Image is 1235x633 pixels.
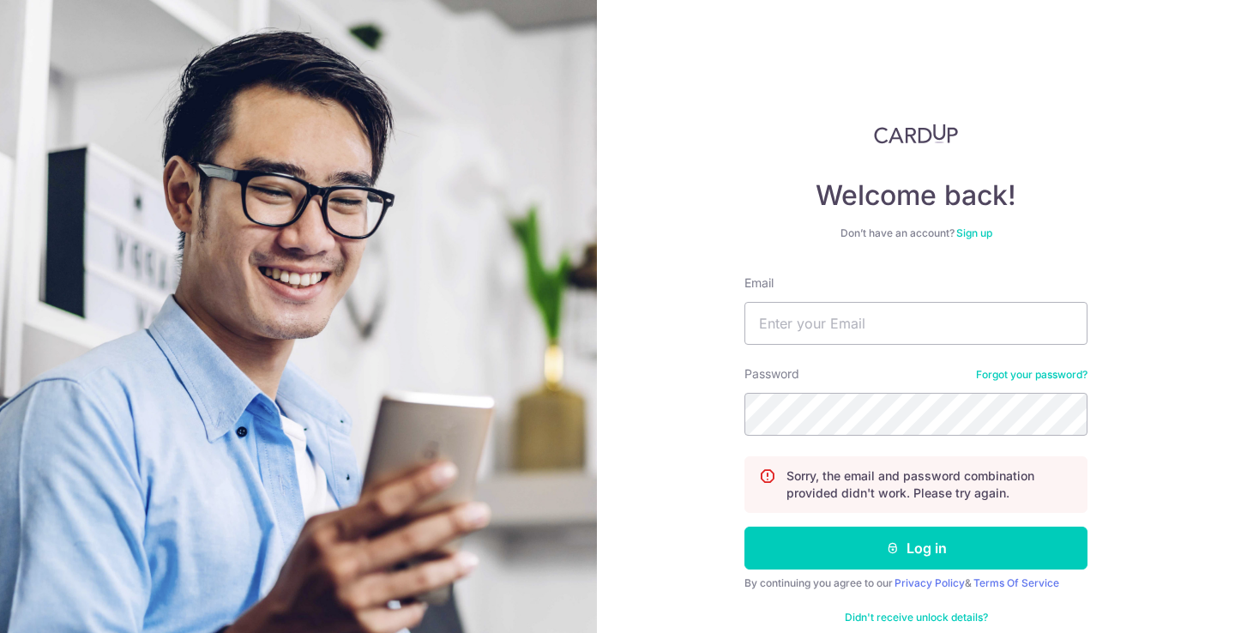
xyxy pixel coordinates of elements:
button: Log in [744,527,1087,570]
a: Didn't receive unlock details? [845,611,988,624]
h4: Welcome back! [744,178,1087,213]
div: By continuing you agree to our & [744,576,1087,590]
p: Sorry, the email and password combination provided didn't work. Please try again. [786,467,1073,502]
a: Forgot your password? [976,368,1087,382]
a: Terms Of Service [973,576,1059,589]
div: Don’t have an account? [744,226,1087,240]
a: Privacy Policy [895,576,965,589]
label: Password [744,365,799,383]
input: Enter your Email [744,302,1087,345]
img: CardUp Logo [874,124,958,144]
a: Sign up [956,226,992,239]
label: Email [744,274,774,292]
